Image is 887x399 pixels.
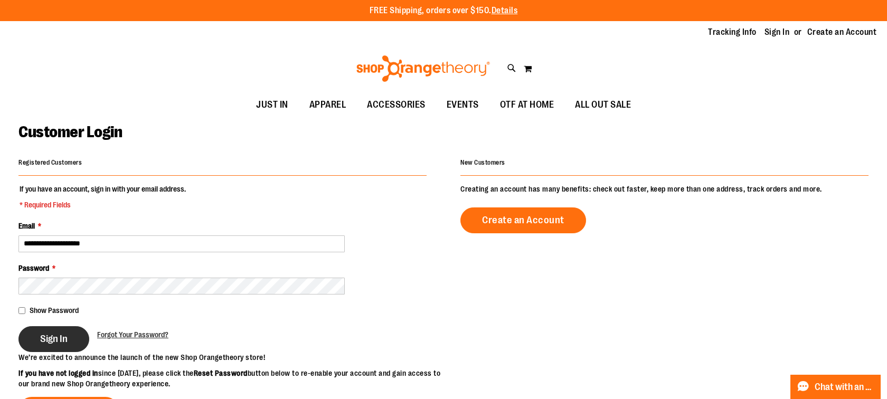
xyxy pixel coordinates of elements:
[18,184,187,210] legend: If you have an account, sign in with your email address.
[30,306,79,315] span: Show Password
[460,207,586,233] a: Create an Account
[765,26,790,38] a: Sign In
[97,330,168,339] span: Forgot Your Password?
[355,55,492,82] img: Shop Orangetheory
[40,333,68,345] span: Sign In
[20,199,186,210] span: * Required Fields
[256,93,288,117] span: JUST IN
[370,5,518,17] p: FREE Shipping, orders over $150.
[367,93,426,117] span: ACCESSORIES
[708,26,757,38] a: Tracking Info
[18,369,98,377] strong: If you have not logged in
[460,159,505,166] strong: New Customers
[492,6,518,15] a: Details
[447,93,479,117] span: EVENTS
[807,26,877,38] a: Create an Account
[18,159,82,166] strong: Registered Customers
[309,93,346,117] span: APPAREL
[460,184,869,194] p: Creating an account has many benefits: check out faster, keep more than one address, track orders...
[500,93,554,117] span: OTF AT HOME
[18,123,122,141] span: Customer Login
[18,352,443,363] p: We’re excited to announce the launch of the new Shop Orangetheory store!
[815,382,874,392] span: Chat with an Expert
[194,369,248,377] strong: Reset Password
[18,264,49,272] span: Password
[18,368,443,389] p: since [DATE], please click the button below to re-enable your account and gain access to our bran...
[18,326,89,352] button: Sign In
[97,329,168,340] a: Forgot Your Password?
[790,375,881,399] button: Chat with an Expert
[18,222,35,230] span: Email
[482,214,564,226] span: Create an Account
[575,93,631,117] span: ALL OUT SALE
